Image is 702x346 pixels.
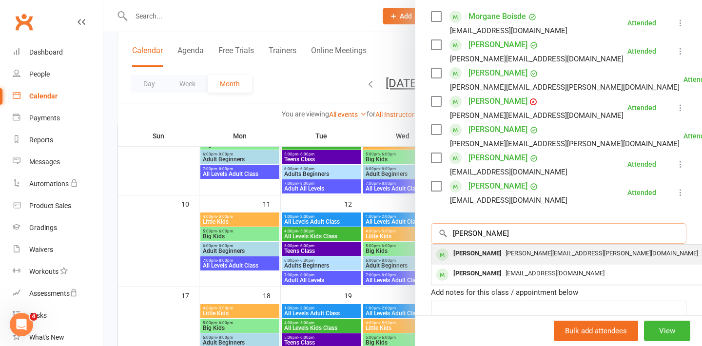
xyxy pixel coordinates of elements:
a: Calendar [13,85,103,107]
a: Payments [13,107,103,129]
a: Workouts [13,261,103,283]
a: Dashboard [13,41,103,63]
a: Gradings [13,217,103,239]
a: Waivers [13,239,103,261]
div: Product Sales [29,202,71,210]
span: [EMAIL_ADDRESS][DOMAIN_NAME] [506,269,604,277]
a: Automations [13,173,103,195]
a: [PERSON_NAME] [468,178,527,194]
div: member [436,249,448,261]
a: [PERSON_NAME] [468,150,527,166]
a: Morgane Boisde [468,9,526,24]
div: Tasks [29,311,47,319]
div: Attended [627,189,656,196]
div: [PERSON_NAME][EMAIL_ADDRESS][PERSON_NAME][DOMAIN_NAME] [450,81,680,94]
div: Waivers [29,246,53,253]
div: Calendar [29,92,58,100]
a: [PERSON_NAME] [468,65,527,81]
a: Tasks [13,305,103,327]
div: [PERSON_NAME] [449,267,506,281]
div: Workouts [29,268,58,275]
div: Messages [29,158,60,166]
div: [PERSON_NAME][EMAIL_ADDRESS][PERSON_NAME][DOMAIN_NAME] [450,137,680,150]
div: Attended [627,161,656,168]
div: member [436,269,448,281]
div: Attended [627,104,656,111]
a: [PERSON_NAME] [468,37,527,53]
div: [EMAIL_ADDRESS][DOMAIN_NAME] [450,24,567,37]
div: What's New [29,333,64,341]
div: Attended [627,19,656,26]
div: Add notes for this class / appointment below [431,287,686,298]
input: Search to add attendees [431,223,686,244]
a: People [13,63,103,85]
a: Messages [13,151,103,173]
div: Automations [29,180,69,188]
a: [PERSON_NAME] [468,94,527,109]
div: Attended [627,48,656,55]
div: Reports [29,136,53,144]
div: Gradings [29,224,57,231]
a: Product Sales [13,195,103,217]
a: Assessments [13,283,103,305]
div: Assessments [29,289,78,297]
a: Clubworx [12,10,36,34]
div: [PERSON_NAME][EMAIL_ADDRESS][DOMAIN_NAME] [450,109,624,122]
iframe: Intercom live chat [10,313,33,336]
div: Dashboard [29,48,63,56]
button: View [644,321,690,341]
div: [EMAIL_ADDRESS][DOMAIN_NAME] [450,194,567,207]
a: Reports [13,129,103,151]
a: [PERSON_NAME] [468,122,527,137]
span: [PERSON_NAME][EMAIL_ADDRESS][PERSON_NAME][DOMAIN_NAME] [506,250,698,257]
div: Payments [29,114,60,122]
span: 4 [30,313,38,321]
div: [EMAIL_ADDRESS][DOMAIN_NAME] [450,166,567,178]
div: People [29,70,50,78]
button: Bulk add attendees [554,321,638,341]
div: [PERSON_NAME] [449,247,506,261]
div: [PERSON_NAME][EMAIL_ADDRESS][DOMAIN_NAME] [450,53,624,65]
